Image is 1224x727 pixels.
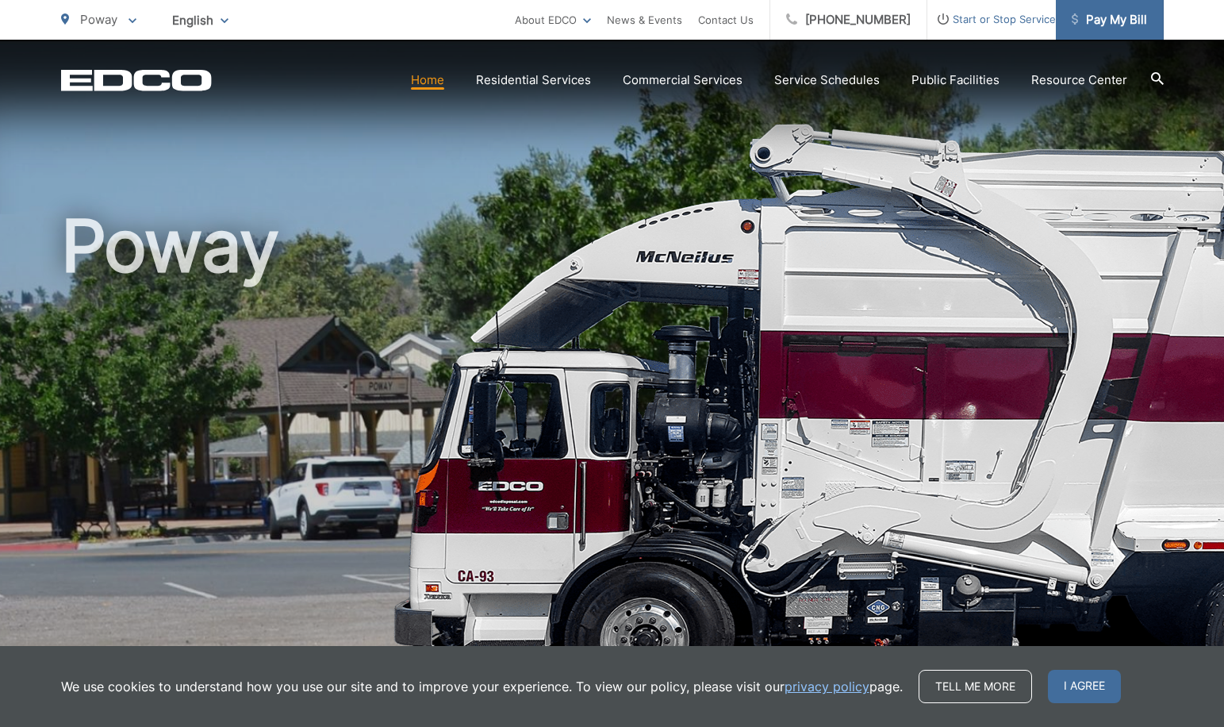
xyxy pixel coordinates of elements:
[698,10,754,29] a: Contact Us
[919,670,1032,703] a: Tell me more
[623,71,742,90] a: Commercial Services
[607,10,682,29] a: News & Events
[911,71,1000,90] a: Public Facilities
[411,71,444,90] a: Home
[785,677,869,696] a: privacy policy
[61,69,212,91] a: EDCD logo. Return to the homepage.
[515,10,591,29] a: About EDCO
[80,12,117,27] span: Poway
[774,71,880,90] a: Service Schedules
[1072,10,1147,29] span: Pay My Bill
[476,71,591,90] a: Residential Services
[61,677,903,696] p: We use cookies to understand how you use our site and to improve your experience. To view our pol...
[61,206,1164,709] h1: Poway
[160,6,240,34] span: English
[1031,71,1127,90] a: Resource Center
